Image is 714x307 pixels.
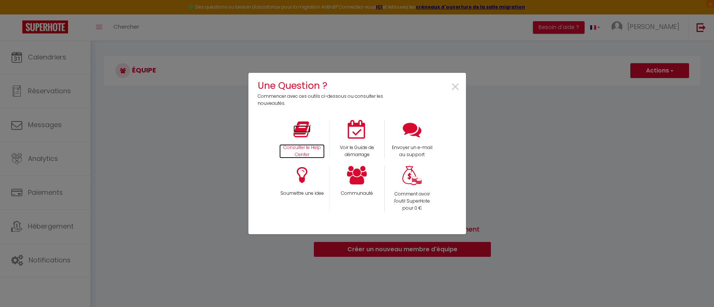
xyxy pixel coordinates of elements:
[279,190,325,197] p: Soumettre une idee
[258,93,388,107] p: Commencer avec ces outils ci-dessous ou consulter les nouveautés.
[6,3,28,25] button: Ouvrir le widget de chat LiveChat
[335,190,379,197] p: Communauté
[335,144,379,158] p: Voir le Guide de démarrage
[390,191,435,212] p: Comment avoir l'outil SuperHote pour 0 €
[450,79,460,96] button: Close
[450,75,460,99] span: ×
[390,144,435,158] p: Envoyer un e-mail au support
[279,144,325,158] p: Consulter le Help Center
[258,78,388,93] h4: Une Question ?
[402,166,422,185] img: Money bag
